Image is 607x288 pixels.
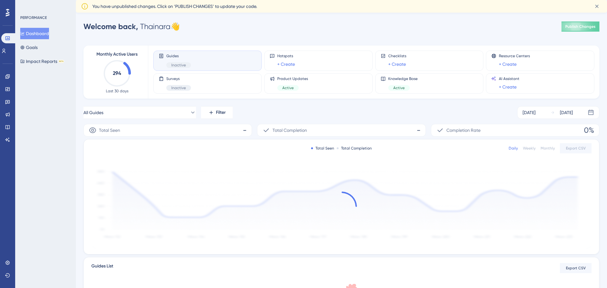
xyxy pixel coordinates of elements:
[388,53,406,58] span: Checklists
[499,53,530,58] span: Resource Centers
[58,60,64,63] div: BETA
[499,76,519,81] span: AI Assistant
[166,76,191,81] span: Surveys
[20,56,64,67] button: Impact ReportsBETA
[388,76,418,81] span: Knowledge Base
[113,70,121,76] text: 294
[201,106,233,119] button: Filter
[243,125,247,135] span: -
[388,60,406,68] a: + Create
[83,109,103,116] span: All Guides
[417,125,420,135] span: -
[171,63,186,68] span: Inactive
[96,51,138,58] span: Monthly Active Users
[91,262,113,274] span: Guides List
[560,109,573,116] div: [DATE]
[106,89,128,94] span: Last 30 days
[166,53,191,58] span: Guides
[83,22,138,31] span: Welcome back,
[216,109,226,116] span: Filter
[446,126,481,134] span: Completion Rate
[393,85,405,90] span: Active
[499,60,517,68] a: + Create
[277,53,295,58] span: Hotspots
[20,28,49,39] button: Dashboard
[541,146,555,151] div: Monthly
[509,146,518,151] div: Daily
[499,83,517,91] a: + Create
[523,146,536,151] div: Weekly
[92,3,257,10] span: You have unpublished changes. Click on ‘PUBLISH CHANGES’ to update your code.
[566,146,586,151] span: Export CSV
[561,21,599,32] button: Publish Changes
[560,143,592,153] button: Export CSV
[20,42,38,53] button: Goals
[277,76,308,81] span: Product Updates
[523,109,536,116] div: [DATE]
[584,125,594,135] span: 0%
[282,85,294,90] span: Active
[277,60,295,68] a: + Create
[337,146,372,151] div: Total Completion
[83,21,180,32] div: Thainara 👋
[20,15,47,20] div: PERFORMANCE
[565,24,596,29] span: Publish Changes
[99,126,120,134] span: Total Seen
[171,85,186,90] span: Inactive
[560,263,592,273] button: Export CSV
[311,146,334,151] div: Total Seen
[83,106,196,119] button: All Guides
[566,266,586,271] span: Export CSV
[273,126,307,134] span: Total Completion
